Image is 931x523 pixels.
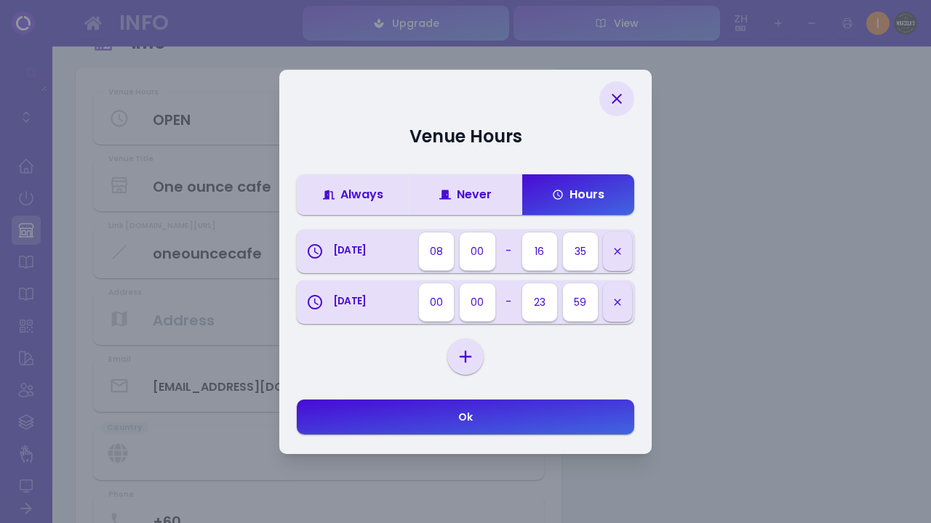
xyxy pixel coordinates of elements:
[506,237,512,266] div: -
[506,288,512,317] div: -
[522,174,634,215] button: Hours
[297,400,634,434] button: Ok
[333,294,366,309] div: [DATE]
[458,412,473,422] div: Ok
[297,128,634,145] h1: Venue Hours
[297,174,409,215] button: Always
[333,243,366,258] div: [DATE]
[323,189,383,200] div: Always
[552,189,604,200] div: Hours
[409,174,522,215] button: Never
[439,189,492,200] div: Never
